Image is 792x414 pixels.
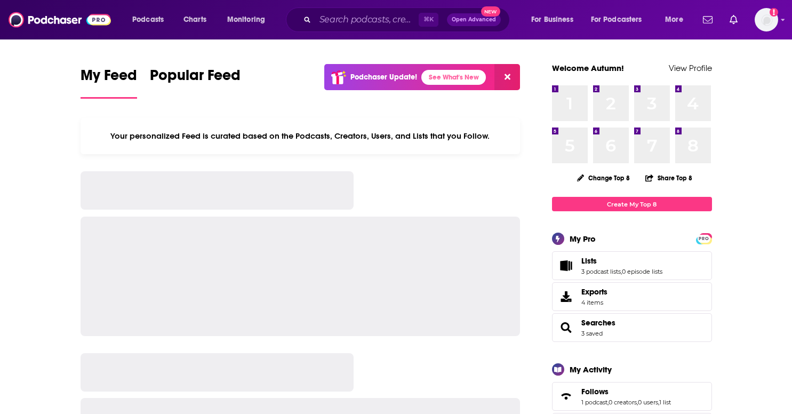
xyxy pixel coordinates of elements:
[81,66,137,91] span: My Feed
[556,389,577,404] a: Follows
[421,70,486,85] a: See What's New
[581,299,607,306] span: 4 items
[581,387,671,396] a: Follows
[581,387,609,396] span: Follows
[552,282,712,311] a: Exports
[177,11,213,28] a: Charts
[658,399,659,406] span: ,
[571,171,637,185] button: Change Top 8
[581,318,615,328] a: Searches
[581,268,621,275] a: 3 podcast lists
[658,11,697,28] button: open menu
[81,66,137,99] a: My Feed
[581,287,607,297] span: Exports
[755,8,778,31] span: Logged in as autumncomm
[81,118,521,154] div: Your personalized Feed is curated based on the Podcasts, Creators, Users, and Lists that you Follow.
[669,63,712,73] a: View Profile
[570,234,596,244] div: My Pro
[531,12,573,27] span: For Business
[452,17,496,22] span: Open Advanced
[183,12,206,27] span: Charts
[698,234,710,242] a: PRO
[552,382,712,411] span: Follows
[481,6,500,17] span: New
[150,66,241,91] span: Popular Feed
[350,73,417,82] p: Podchaser Update!
[607,399,609,406] span: ,
[770,8,778,17] svg: Add a profile image
[125,11,178,28] button: open menu
[296,7,520,32] div: Search podcasts, credits, & more...
[581,399,607,406] a: 1 podcast
[591,12,642,27] span: For Podcasters
[556,320,577,335] a: Searches
[552,313,712,342] span: Searches
[637,399,638,406] span: ,
[227,12,265,27] span: Monitoring
[699,11,717,29] a: Show notifications dropdown
[552,197,712,211] a: Create My Top 8
[570,364,612,375] div: My Activity
[609,399,637,406] a: 0 creators
[581,256,597,266] span: Lists
[665,12,683,27] span: More
[552,251,712,280] span: Lists
[755,8,778,31] img: User Profile
[9,10,111,30] img: Podchaser - Follow, Share and Rate Podcasts
[645,168,693,188] button: Share Top 8
[622,268,662,275] a: 0 episode lists
[659,399,671,406] a: 1 list
[755,8,778,31] button: Show profile menu
[419,13,438,27] span: ⌘ K
[552,63,624,73] a: Welcome Autumn!
[220,11,279,28] button: open menu
[725,11,742,29] a: Show notifications dropdown
[447,13,501,26] button: Open AdvancedNew
[524,11,587,28] button: open menu
[132,12,164,27] span: Podcasts
[315,11,419,28] input: Search podcasts, credits, & more...
[556,258,577,273] a: Lists
[581,330,603,337] a: 3 saved
[638,399,658,406] a: 0 users
[150,66,241,99] a: Popular Feed
[621,268,622,275] span: ,
[698,235,710,243] span: PRO
[584,11,658,28] button: open menu
[556,289,577,304] span: Exports
[581,256,662,266] a: Lists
